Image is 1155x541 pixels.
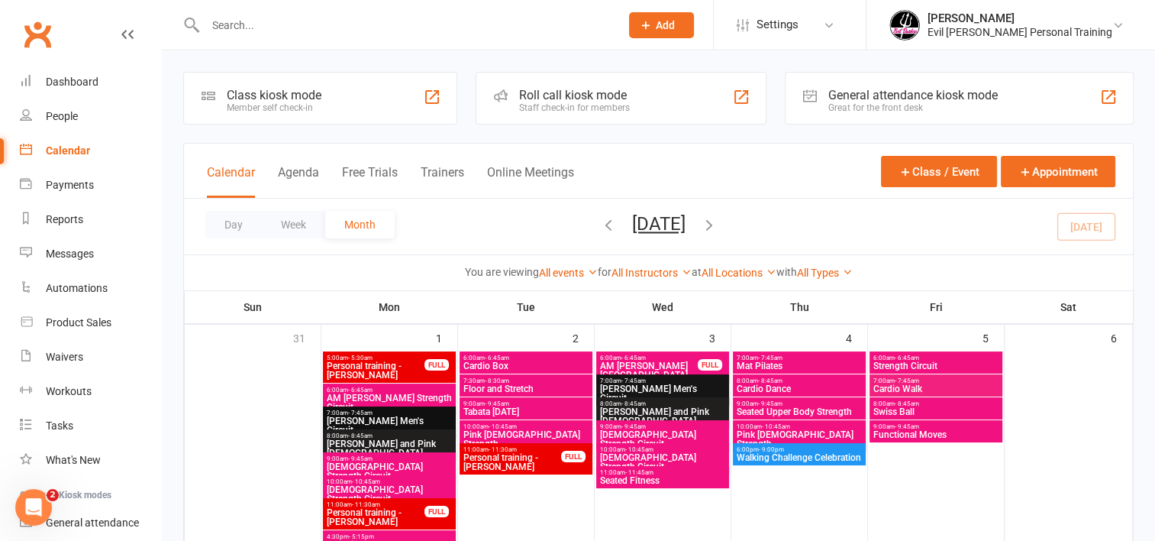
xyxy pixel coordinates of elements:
[599,361,698,380] span: AM [PERSON_NAME][GEOGRAPHIC_DATA]
[599,476,726,485] span: Seated Fitness
[868,291,1005,323] th: Fri
[47,489,59,501] span: 2
[20,374,161,409] a: Workouts
[424,506,449,517] div: FULL
[928,11,1112,25] div: [PERSON_NAME]
[621,423,646,430] span: - 9:45am
[881,156,997,187] button: Class / Event
[463,361,589,371] span: Cardio Box
[20,306,161,340] a: Product Sales
[348,410,373,416] span: - 7:45am
[895,377,919,384] span: - 7:45am
[982,325,1004,350] div: 5
[278,165,319,198] button: Agenda
[736,453,863,462] span: Walking Challenge Celebration
[46,282,108,294] div: Automations
[463,377,589,384] span: 7:30am
[489,423,517,430] span: - 10:45am
[895,355,919,361] span: - 6:45am
[736,377,863,384] span: 8:00am
[797,267,853,279] a: All Types
[463,453,562,471] span: Personal training - [PERSON_NAME]
[873,430,999,439] span: Functional Moves
[349,533,374,540] span: - 5:15pm
[519,102,630,113] div: Staff check-in for members
[326,478,453,485] span: 10:00am
[611,267,692,279] a: All Instructors
[46,144,90,157] div: Calendar
[736,400,863,407] span: 9:00am
[20,443,161,478] a: What's New
[873,377,999,384] span: 7:00am
[20,168,161,202] a: Payments
[621,355,646,361] span: - 6:45am
[873,355,999,361] span: 6:00am
[424,359,449,371] div: FULL
[599,384,726,403] span: [PERSON_NAME] Men's Circuit
[46,351,83,363] div: Waivers
[731,291,868,323] th: Thu
[348,355,373,361] span: - 5:30am
[326,508,425,526] span: Personal training - [PERSON_NAME]
[20,237,161,271] a: Messages
[20,506,161,540] a: General attendance kiosk mode
[629,12,694,38] button: Add
[736,361,863,371] span: Mat Pilates
[458,291,595,323] th: Tue
[20,202,161,237] a: Reports
[463,423,589,430] span: 10:00am
[599,446,726,453] span: 10:00am
[776,266,797,278] strong: with
[561,451,586,462] div: FULL
[1111,325,1132,350] div: 6
[46,517,139,529] div: General attendance
[736,355,863,361] span: 7:00am
[201,15,609,36] input: Search...
[463,355,589,361] span: 6:00am
[20,134,161,168] a: Calendar
[20,99,161,134] a: People
[656,19,675,31] span: Add
[46,385,92,397] div: Workouts
[326,387,453,394] span: 6:00am
[20,340,161,374] a: Waivers
[702,267,776,279] a: All Locations
[485,355,509,361] span: - 6:45am
[20,271,161,306] a: Automations
[895,423,919,430] span: - 9:45am
[463,407,589,416] span: Tabata [DATE]
[326,533,453,540] span: 4:30pm
[46,110,78,122] div: People
[352,478,380,485] span: - 10:45am
[46,179,94,191] div: Payments
[489,446,517,453] span: - 11:30am
[828,102,998,113] div: Great for the front desk
[846,325,867,350] div: 4
[757,8,798,42] span: Settings
[928,25,1112,39] div: Evil [PERSON_NAME] Personal Training
[46,316,111,329] div: Product Sales
[599,400,726,407] span: 8:00am
[326,355,425,361] span: 5:00am
[227,88,321,102] div: Class kiosk mode
[326,462,453,481] span: [DEMOGRAPHIC_DATA] Strength Circuit
[46,76,98,88] div: Dashboard
[326,361,425,380] span: Personal training - [PERSON_NAME]
[352,501,380,508] span: - 11:30am
[326,501,425,508] span: 11:00am
[207,165,255,198] button: Calendar
[348,455,373,462] span: - 9:45am
[736,423,863,430] span: 10:00am
[873,384,999,394] span: Cardio Walk
[625,469,653,476] span: - 11:45am
[621,377,646,384] span: - 7:45am
[20,65,161,99] a: Dashboard
[463,446,562,453] span: 11:00am
[326,439,453,458] span: [PERSON_NAME] and Pink [DEMOGRAPHIC_DATA]
[889,10,920,40] img: thumb_image1652691556.png
[758,355,782,361] span: - 7:45am
[293,325,321,350] div: 31
[321,291,458,323] th: Mon
[1005,291,1133,323] th: Sat
[625,446,653,453] span: - 10:45am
